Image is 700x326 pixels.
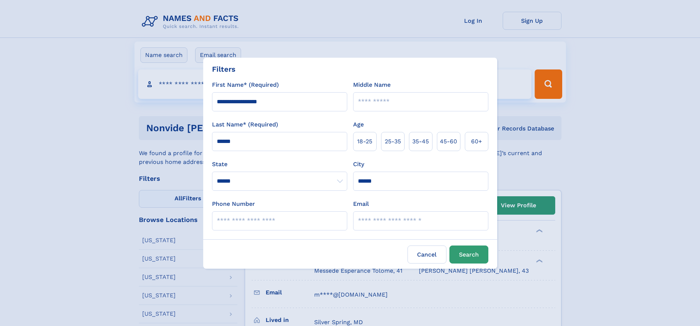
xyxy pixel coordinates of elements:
[471,137,482,146] span: 60+
[212,64,236,75] div: Filters
[440,137,457,146] span: 45‑60
[449,246,488,264] button: Search
[357,137,372,146] span: 18‑25
[212,80,279,89] label: First Name* (Required)
[385,137,401,146] span: 25‑35
[353,80,391,89] label: Middle Name
[212,160,347,169] label: State
[353,120,364,129] label: Age
[353,160,364,169] label: City
[412,137,429,146] span: 35‑45
[212,120,278,129] label: Last Name* (Required)
[408,246,446,264] label: Cancel
[353,200,369,208] label: Email
[212,200,255,208] label: Phone Number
